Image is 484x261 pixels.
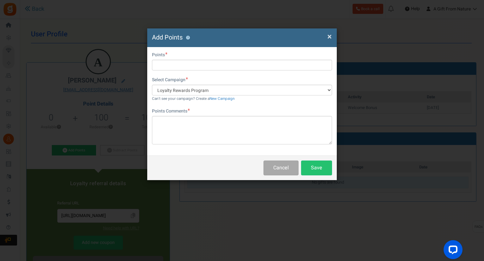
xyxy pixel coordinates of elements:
[263,161,299,175] button: Cancel
[209,96,235,101] a: New Campaign
[327,31,332,43] span: ×
[301,161,332,175] button: Save
[152,52,167,58] label: Points
[152,96,235,101] small: Can't see your campaign? Create a
[186,36,190,40] button: ?
[152,33,183,42] span: Add Points
[152,77,188,83] label: Select Campaign
[152,108,190,114] label: Points Comments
